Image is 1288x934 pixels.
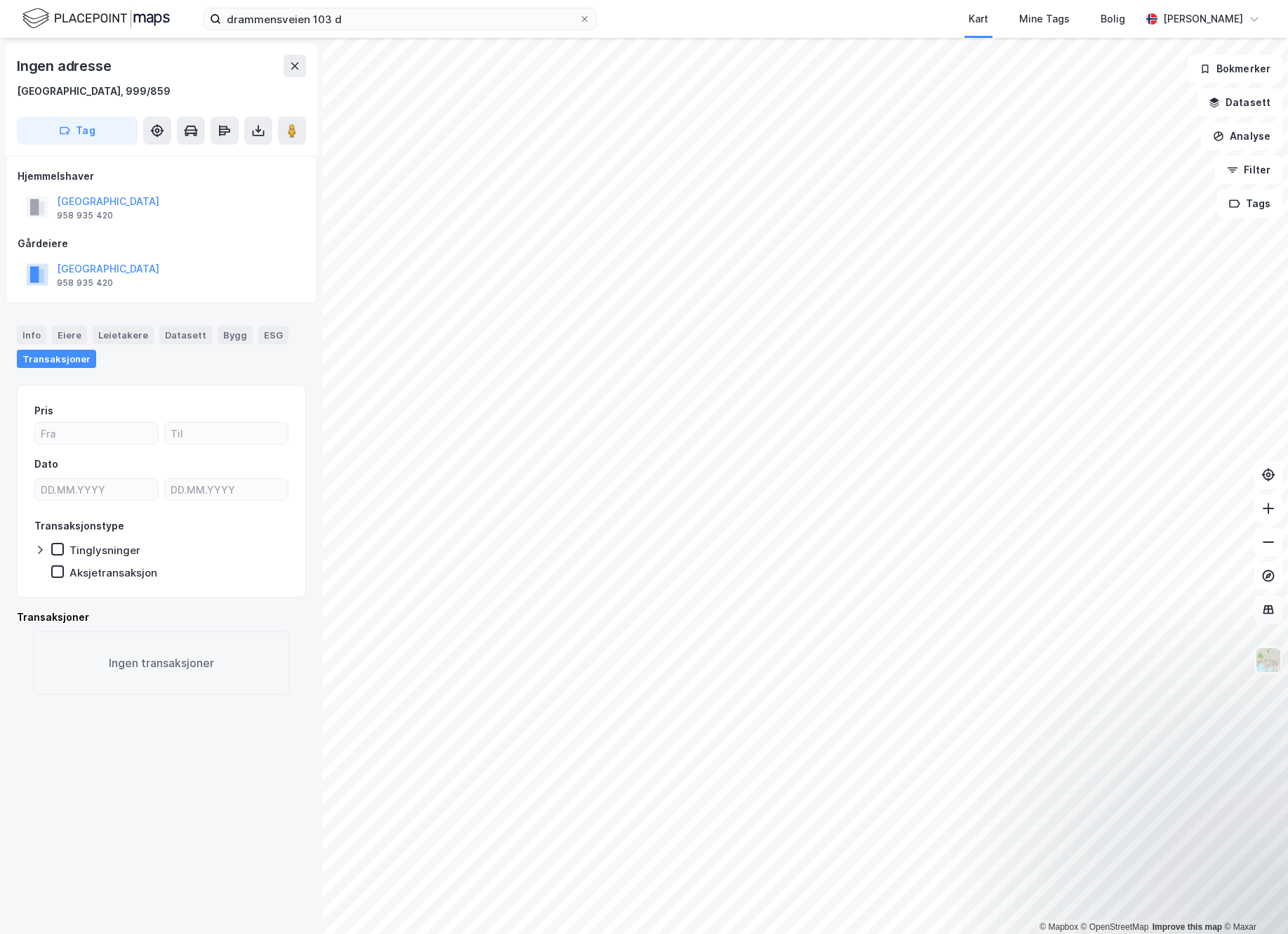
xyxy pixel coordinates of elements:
[1255,647,1282,673] img: Z
[34,402,53,419] div: Pris
[57,210,113,221] div: 958 935 420
[35,423,158,444] input: Fra
[34,456,58,473] div: Dato
[18,235,305,252] div: Gårdeiere
[34,518,124,534] div: Transaksjonstype
[218,326,253,344] div: Bygg
[969,11,988,27] div: Kart
[52,326,87,344] div: Eiere
[69,566,157,579] div: Aksjetransaksjon
[165,423,288,444] input: Til
[57,277,113,289] div: 958 935 420
[258,326,288,344] div: ESG
[1081,922,1149,932] a: OpenStreetMap
[17,117,138,145] button: Tag
[1197,88,1282,117] button: Datasett
[221,8,579,29] input: Søk på adresse, matrikkel, gårdeiere, leietakere eller personer
[1101,11,1125,27] div: Bolig
[1019,11,1070,27] div: Mine Tags
[93,326,154,344] div: Leietakere
[17,350,96,368] div: Transaksjoner
[18,168,305,185] div: Hjemmelshaver
[159,326,212,344] div: Datasett
[69,544,140,557] div: Tinglysninger
[17,326,46,344] div: Info
[1188,55,1282,83] button: Bokmerker
[17,55,114,77] div: Ingen adresse
[22,6,170,31] img: logo.f888ab2527a4732fd821a326f86c7f29.svg
[17,609,306,626] div: Transaksjoner
[1163,11,1243,27] div: [PERSON_NAME]
[1201,122,1282,150] button: Analyse
[1153,922,1222,932] a: Improve this map
[17,83,171,100] div: [GEOGRAPHIC_DATA], 999/859
[1040,922,1078,932] a: Mapbox
[34,631,289,695] div: Ingen transaksjoner
[1217,190,1282,218] button: Tags
[165,479,288,500] input: DD.MM.YYYY
[1215,156,1282,184] button: Filter
[35,479,158,500] input: DD.MM.YYYY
